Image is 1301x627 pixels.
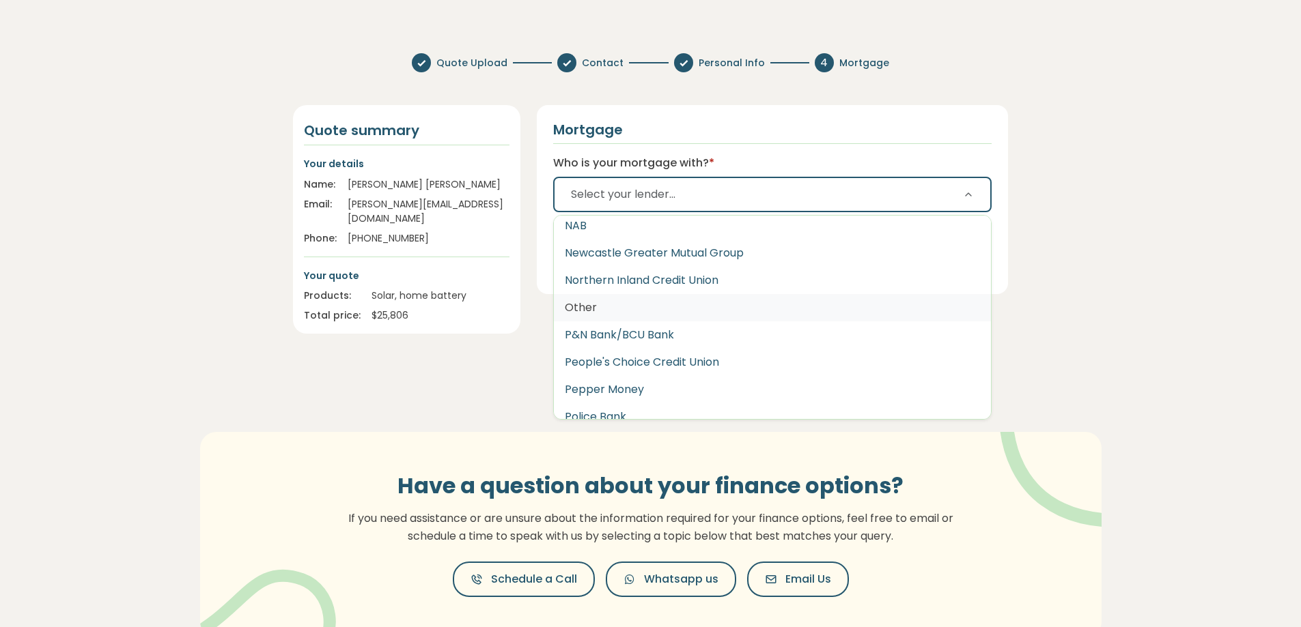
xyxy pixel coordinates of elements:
[554,376,992,403] button: Pepper Money
[582,56,624,70] span: Contact
[304,156,509,171] p: Your details
[348,177,509,192] div: [PERSON_NAME] [PERSON_NAME]
[304,177,337,192] div: Name:
[699,56,765,70] span: Personal Info
[554,321,992,349] button: P&N Bank/BCU Bank
[839,56,889,70] span: Mortgage
[304,289,361,303] div: Products:
[554,349,992,376] button: People's Choice Credit Union
[304,308,361,323] div: Total price:
[747,562,849,597] button: Email Us
[815,53,834,72] div: 4
[554,294,992,321] button: Other
[644,571,718,587] span: Whatsapp us
[340,510,962,544] p: If you need assistance or are unsure about the information required for your finance options, fee...
[348,231,509,246] div: [PHONE_NUMBER]
[491,571,577,587] span: Schedule a Call
[553,155,714,171] label: Who is your mortgage with?
[964,394,1143,527] img: vector
[304,231,337,246] div: Phone:
[304,121,509,139] h4: Quote summary
[554,267,992,294] button: Northern Inland Credit Union
[372,289,509,303] div: Solar, home battery
[554,403,992,431] button: Police Bank
[348,197,509,226] div: [PERSON_NAME][EMAIL_ADDRESS][DOMAIN_NAME]
[436,56,507,70] span: Quote Upload
[340,473,962,499] h3: Have a question about your finance options?
[785,571,831,587] span: Email Us
[304,197,337,226] div: Email:
[372,308,509,323] div: $ 25,806
[606,562,736,597] button: Whatsapp us
[453,562,595,597] button: Schedule a Call
[571,186,675,203] span: Select your lender...
[553,121,623,138] h2: Mortgage
[554,212,992,239] button: NAB
[304,268,509,283] p: Your quote
[554,239,992,267] button: Newcastle Greater Mutual Group
[553,177,992,212] button: Select your lender...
